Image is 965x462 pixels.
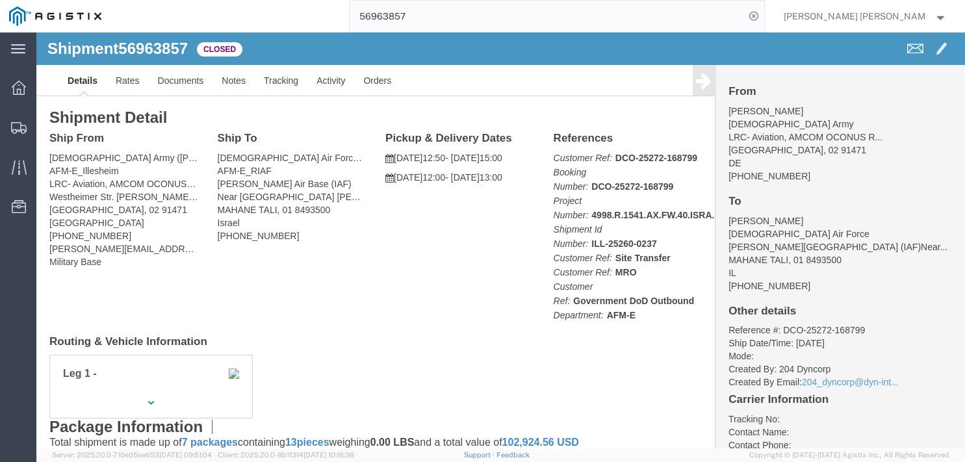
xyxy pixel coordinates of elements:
span: Copyright © [DATE]-[DATE] Agistix Inc., All Rights Reserved [749,450,949,461]
a: Feedback [496,451,530,459]
a: Support [464,451,496,459]
button: [PERSON_NAME] [PERSON_NAME] [783,8,947,24]
span: Dhanya Dinesh [784,9,926,23]
span: Client: 2025.20.0-8b113f4 [218,451,354,459]
span: Server: 2025.20.0-710e05ee653 [52,451,212,459]
span: [DATE] 09:51:04 [159,451,212,459]
img: logo [9,6,101,26]
iframe: FS Legacy Container [36,32,965,448]
span: [DATE] 10:16:38 [303,451,354,459]
input: Search for shipment number, reference number [350,1,745,32]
